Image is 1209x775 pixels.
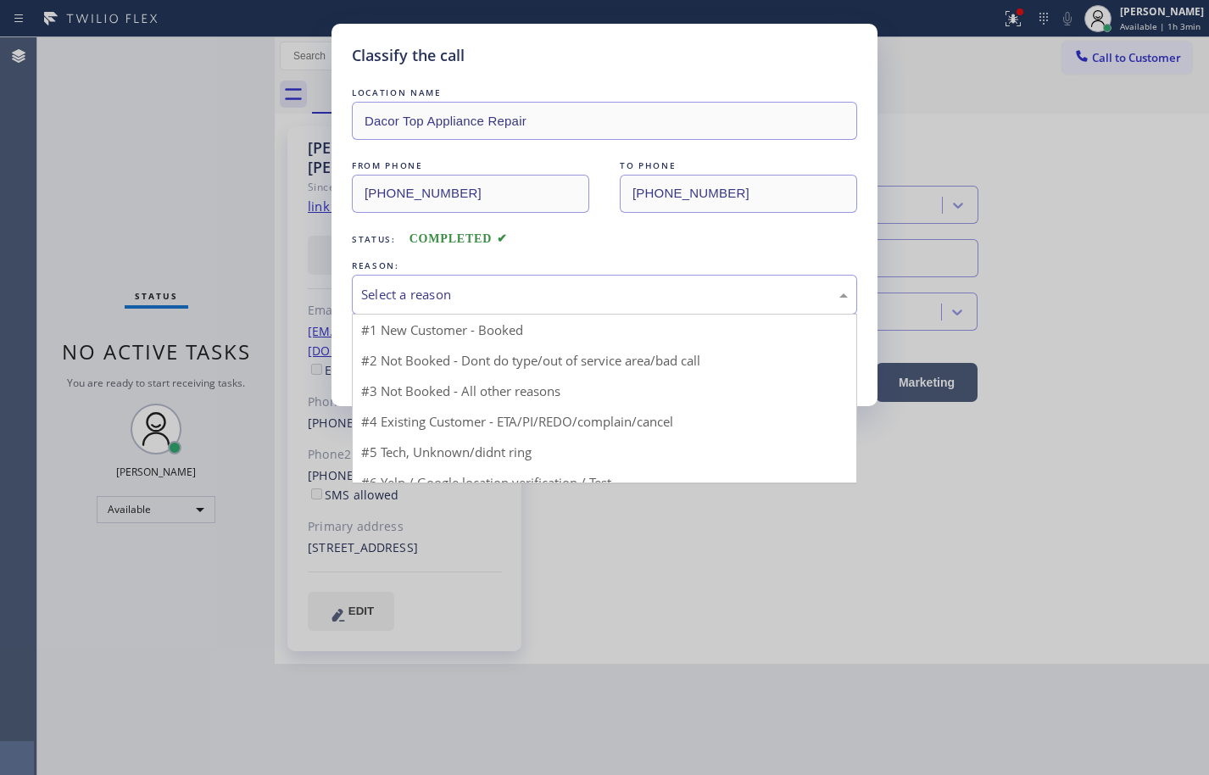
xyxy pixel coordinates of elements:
[620,175,857,213] input: To phone
[361,285,848,304] div: Select a reason
[352,257,857,275] div: REASON:
[620,157,857,175] div: TO PHONE
[353,315,856,345] div: #1 New Customer - Booked
[353,376,856,406] div: #3 Not Booked - All other reasons
[353,437,856,467] div: #5 Tech, Unknown/didnt ring
[353,406,856,437] div: #4 Existing Customer - ETA/PI/REDO/complain/cancel
[353,345,856,376] div: #2 Not Booked - Dont do type/out of service area/bad call
[352,175,589,213] input: From phone
[352,84,857,102] div: LOCATION NAME
[353,467,856,498] div: #6 Yelp / Google location verification / Test
[352,233,396,245] span: Status:
[352,44,465,67] h5: Classify the call
[352,157,589,175] div: FROM PHONE
[409,232,508,245] span: COMPLETED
